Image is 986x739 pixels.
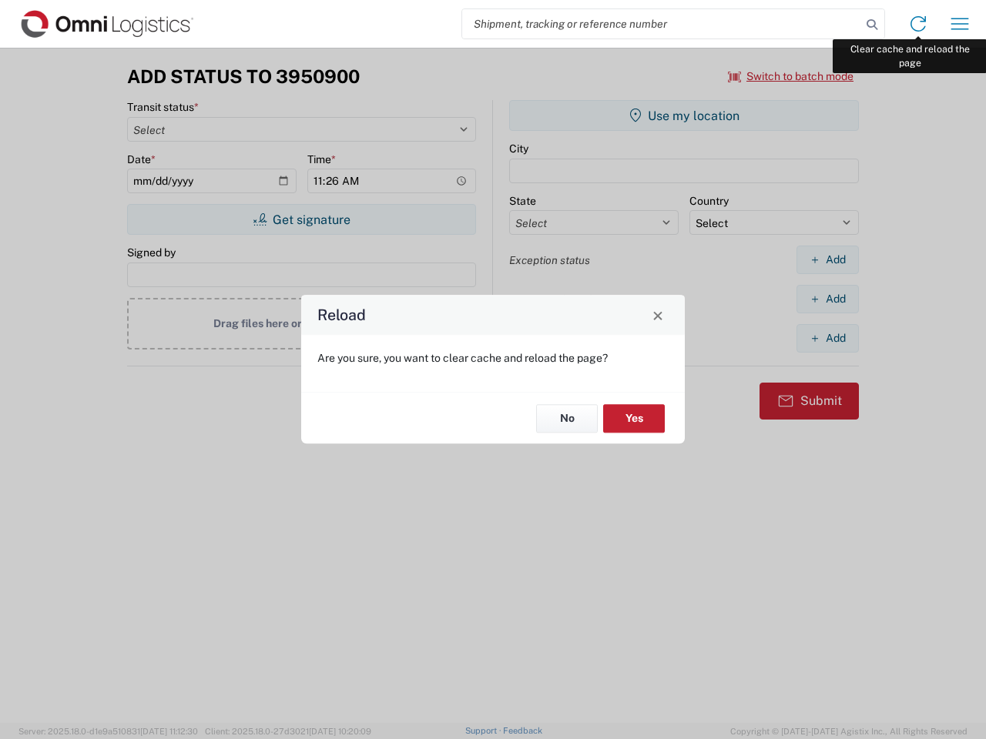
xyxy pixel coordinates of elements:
button: No [536,404,598,433]
button: Close [647,304,669,326]
h4: Reload [317,304,366,326]
input: Shipment, tracking or reference number [462,9,861,38]
button: Yes [603,404,665,433]
p: Are you sure, you want to clear cache and reload the page? [317,351,669,365]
